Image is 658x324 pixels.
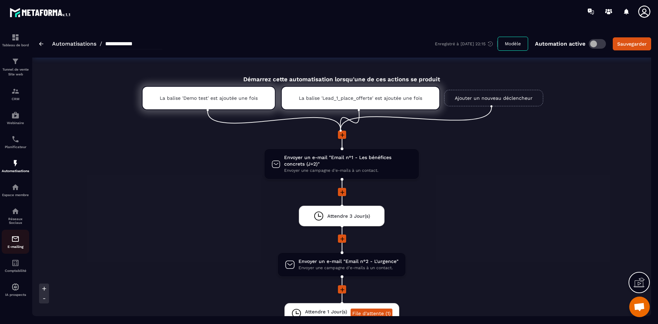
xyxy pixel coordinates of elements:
a: social-networksocial-networkRéseaux Sociaux [2,202,29,230]
p: Automatisations [2,169,29,173]
p: CRM [2,97,29,101]
button: Modèle [498,37,528,51]
div: Enregistré à [435,41,498,47]
a: formationformationTunnel de vente Site web [2,52,29,82]
a: automationsautomationsEspace membre [2,178,29,202]
img: automations [11,111,20,119]
span: Envoyer un e-mail "Email n°1 - Les bénéfices concrets (J+2)" [284,154,412,167]
img: automations [11,183,20,191]
a: accountantaccountantComptabilité [2,254,29,278]
a: formationformationTableau de bord [2,28,29,52]
a: schedulerschedulerPlanificateur [2,130,29,154]
p: Planificateur [2,145,29,149]
a: automationsautomationsWebinaire [2,106,29,130]
div: Ouvrir le chat [629,297,650,317]
img: formation [11,57,20,65]
img: formation [11,87,20,95]
img: social-network [11,207,20,215]
a: emailemailE-mailing [2,230,29,254]
span: Envoyer une campagne d'e-mails à un contact. [284,167,412,174]
div: Sauvegarder [617,40,647,47]
img: email [11,235,20,243]
a: formationformationCRM [2,82,29,106]
p: Tunnel de vente Site web [2,67,29,77]
a: File d'attente (1) [351,309,392,319]
span: / [100,40,102,47]
p: Webinaire [2,121,29,125]
a: Automatisations [52,40,96,47]
span: Envoyer un e-mail "Email n°2 - L'urgence" [298,258,399,265]
a: automationsautomationsAutomatisations [2,154,29,178]
span: Envoyer une campagne d'e-mails à un contact. [298,265,399,271]
p: IA prospects [2,293,29,297]
button: Sauvegarder [613,37,651,50]
p: Automation active [535,40,585,47]
img: automations [11,283,20,291]
p: Réseaux Sociaux [2,217,29,225]
p: [DATE] 22:15 [461,41,486,46]
span: Attendre 3 Jour(s) [327,213,370,219]
img: automations [11,159,20,167]
p: La balise 'Lead_1_place_offerte' est ajoutée une fois [299,95,422,101]
a: Ajouter un nouveau déclencheur [444,90,543,106]
p: Tableau de bord [2,43,29,47]
img: scheduler [11,135,20,143]
p: Comptabilité [2,269,29,273]
img: accountant [11,259,20,267]
img: logo [10,6,71,19]
p: La balise 'Demo test' est ajoutée une fois [160,95,258,101]
div: Démarrez cette automatisation lorsqu'une de ces actions se produit [125,68,559,83]
span: Attendre 1 Jour(s) [305,309,347,315]
img: arrow [39,42,44,46]
p: E-mailing [2,245,29,249]
img: formation [11,33,20,41]
p: Espace membre [2,193,29,197]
